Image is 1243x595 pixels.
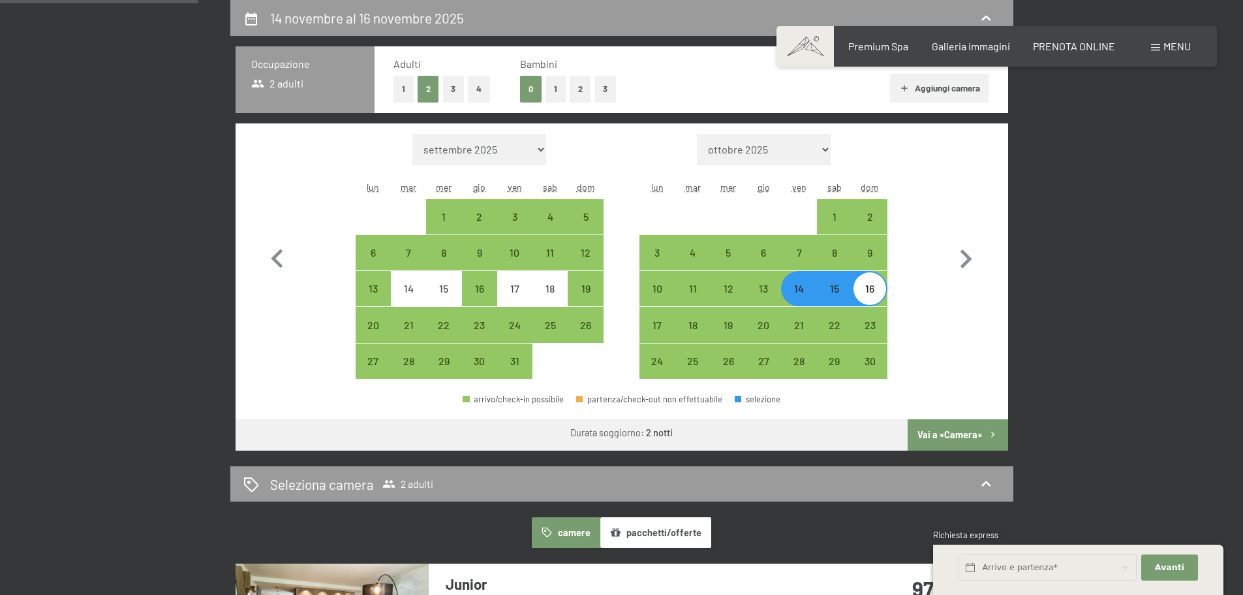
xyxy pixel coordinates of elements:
[781,307,816,342] div: Fri Nov 21 2025
[852,199,887,234] div: Sun Nov 02 2025
[520,76,542,103] button: 0
[677,283,709,316] div: 11
[600,517,711,547] button: pacchetti/offerte
[532,271,568,306] div: Sat Oct 18 2025
[1141,555,1197,581] button: Avanti
[677,248,709,280] div: 4
[532,307,568,342] div: arrivo/check-in possibile
[932,40,1010,52] span: Galleria immagini
[852,271,887,306] div: Sun Nov 16 2025
[356,271,391,306] div: Mon Oct 13 2025
[392,356,425,389] div: 28
[356,344,391,379] div: arrivo/check-in possibile
[462,344,497,379] div: Thu Oct 30 2025
[462,307,497,342] div: arrivo/check-in possibile
[426,307,461,342] div: Wed Oct 22 2025
[641,320,673,353] div: 17
[499,283,531,316] div: 17
[817,235,852,270] div: Sat Nov 08 2025
[577,182,595,193] abbr: domenica
[758,182,770,193] abbr: giovedì
[933,530,998,540] span: Richiesta express
[746,307,781,342] div: Thu Nov 20 2025
[251,57,359,71] h3: Occupazione
[781,307,816,342] div: arrivo/check-in possibile
[392,320,425,353] div: 21
[570,426,673,440] div: Durata soggiorno:
[711,235,746,270] div: Wed Nov 05 2025
[427,320,460,353] div: 22
[426,344,461,379] div: Wed Oct 29 2025
[426,235,461,270] div: Wed Oct 08 2025
[781,235,816,270] div: arrivo/check-in possibile
[391,344,426,379] div: Tue Oct 28 2025
[639,271,675,306] div: Mon Nov 10 2025
[568,307,603,342] div: Sun Oct 26 2025
[641,356,673,389] div: 24
[568,307,603,342] div: arrivo/check-in possibile
[568,199,603,234] div: Sun Oct 05 2025
[391,307,426,342] div: Tue Oct 21 2025
[782,283,815,316] div: 14
[747,356,780,389] div: 27
[497,235,532,270] div: arrivo/check-in possibile
[747,320,780,353] div: 20
[534,248,566,280] div: 11
[392,283,425,316] div: 14
[852,344,887,379] div: Sun Nov 30 2025
[711,344,746,379] div: arrivo/check-in possibile
[1163,40,1191,52] span: Menu
[391,271,426,306] div: Tue Oct 14 2025
[251,76,304,91] span: 2 adulti
[357,248,390,280] div: 6
[426,235,461,270] div: arrivo/check-in possibile
[499,320,531,353] div: 24
[497,307,532,342] div: arrivo/check-in possibile
[852,344,887,379] div: arrivo/check-in possibile
[427,212,460,244] div: 1
[545,76,566,103] button: 1
[711,307,746,342] div: Wed Nov 19 2025
[711,271,746,306] div: Wed Nov 12 2025
[651,182,664,193] abbr: lunedì
[568,271,603,306] div: arrivo/check-in possibile
[367,182,379,193] abbr: lunedì
[782,248,815,280] div: 7
[357,356,390,389] div: 27
[817,271,852,306] div: Sat Nov 15 2025
[595,76,617,103] button: 3
[852,199,887,234] div: arrivo/check-in possibile
[781,271,816,306] div: Fri Nov 14 2025
[576,395,722,404] div: partenza/check-out non effettuabile
[720,182,736,193] abbr: mercoledì
[852,235,887,270] div: arrivo/check-in possibile
[462,199,497,234] div: Thu Oct 02 2025
[426,307,461,342] div: arrivo/check-in possibile
[675,307,711,342] div: Tue Nov 18 2025
[675,271,711,306] div: arrivo/check-in possibile
[817,307,852,342] div: arrivo/check-in possibile
[356,235,391,270] div: arrivo/check-in possibile
[848,40,908,52] a: Premium Spa
[853,212,886,244] div: 2
[853,356,886,389] div: 30
[712,283,744,316] div: 12
[746,235,781,270] div: arrivo/check-in possibile
[357,320,390,353] div: 20
[270,475,374,494] h2: Seleziona camera
[817,344,852,379] div: arrivo/check-in possibile
[890,74,989,103] button: Aggiungi camera
[532,235,568,270] div: arrivo/check-in possibile
[446,574,834,594] h3: Junior
[534,283,566,316] div: 18
[782,320,815,353] div: 21
[532,199,568,234] div: arrivo/check-in possibile
[462,235,497,270] div: Thu Oct 09 2025
[473,182,485,193] abbr: giovedì
[712,248,744,280] div: 5
[426,344,461,379] div: arrivo/check-in possibile
[746,344,781,379] div: Thu Nov 27 2025
[1033,40,1115,52] a: PRENOTA ONLINE
[853,283,886,316] div: 16
[675,344,711,379] div: Tue Nov 25 2025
